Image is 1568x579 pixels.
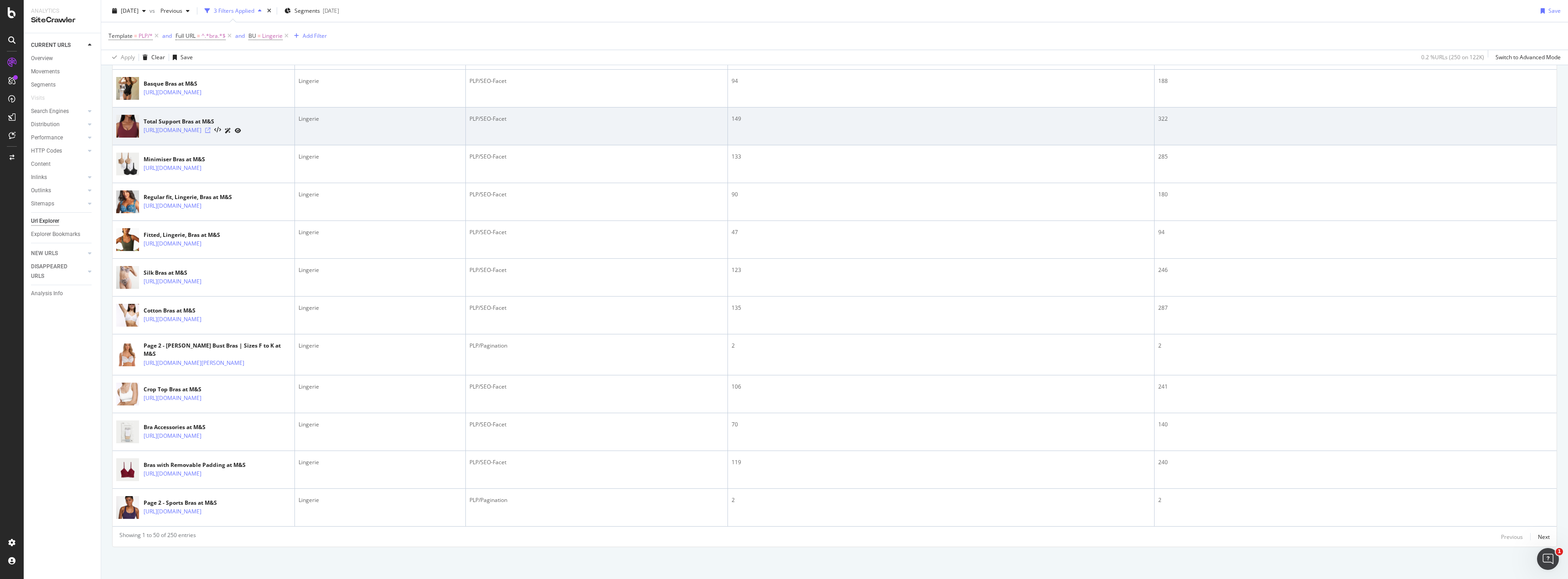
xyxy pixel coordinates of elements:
[469,342,724,350] div: PLP/Pagination
[235,32,245,40] div: and
[732,458,1150,466] div: 119
[144,164,201,173] a: [URL][DOMAIN_NAME]
[732,266,1150,274] div: 123
[31,54,53,63] div: Overview
[116,112,139,141] img: main image
[31,133,85,143] a: Performance
[31,133,63,143] div: Performance
[31,41,85,50] a: CURRENT URLS
[144,269,241,277] div: Silk Bras at M&S
[31,199,54,209] div: Sitemaps
[1158,77,1553,85] div: 188
[151,53,165,61] div: Clear
[1556,548,1563,555] span: 1
[144,394,201,403] a: [URL][DOMAIN_NAME]
[31,7,93,15] div: Analytics
[299,342,462,350] div: Lingerie
[31,249,85,258] a: NEW URLS
[1158,153,1553,161] div: 285
[225,126,231,135] a: AI Url Details
[144,342,291,358] div: Page 2 - [PERSON_NAME] Bust Bras | Sizes F to K at M&S
[258,32,261,40] span: =
[299,77,462,85] div: Lingerie
[31,107,85,116] a: Search Engines
[116,263,139,292] img: main image
[144,239,201,248] a: [URL][DOMAIN_NAME]
[31,173,47,182] div: Inlinks
[31,120,85,129] a: Distribution
[299,153,462,161] div: Lingerie
[121,7,139,15] span: 2025 Aug. 23rd
[469,266,724,274] div: PLP/SEO-Facet
[732,115,1150,123] div: 149
[732,153,1150,161] div: 133
[323,7,339,15] div: [DATE]
[299,304,462,312] div: Lingerie
[144,431,201,441] a: [URL][DOMAIN_NAME]
[469,190,724,199] div: PLP/SEO-Facet
[469,228,724,236] div: PLP/SEO-Facet
[299,458,462,466] div: Lingerie
[1496,53,1561,61] div: Switch to Advanced Mode
[1492,50,1561,65] button: Switch to Advanced Mode
[31,54,94,63] a: Overview
[144,469,201,478] a: [URL][DOMAIN_NAME]
[205,128,211,133] a: Visit Online Page
[1158,458,1553,466] div: 240
[1158,115,1553,123] div: 322
[303,32,327,40] div: Add Filter
[1158,266,1553,274] div: 246
[31,107,69,116] div: Search Engines
[1158,228,1553,236] div: 94
[116,301,139,330] img: main image
[31,67,94,77] a: Movements
[144,80,241,88] div: Basque Bras at M&S
[31,41,71,50] div: CURRENT URLS
[31,289,94,298] a: Analysis Info
[144,359,244,368] a: [URL][DOMAIN_NAME][PERSON_NAME]
[139,30,153,42] span: PLP/*
[31,249,58,258] div: NEW URLS
[469,420,724,429] div: PLP/SEO-Facet
[732,420,1150,429] div: 70
[469,458,724,466] div: PLP/SEO-Facet
[31,262,85,281] a: DISAPPEARED URLS
[169,50,193,65] button: Save
[201,4,265,18] button: 3 Filters Applied
[469,383,724,391] div: PLP/SEO-Facet
[116,340,139,369] img: main image
[299,190,462,199] div: Lingerie
[144,315,201,324] a: [URL][DOMAIN_NAME]
[290,31,327,41] button: Add Filter
[1158,190,1553,199] div: 180
[144,88,201,97] a: [URL][DOMAIN_NAME]
[157,7,182,15] span: Previous
[144,118,241,126] div: Total Support Bras at M&S
[31,199,85,209] a: Sitemaps
[31,262,77,281] div: DISAPPEARED URLS
[1158,496,1553,504] div: 2
[134,32,137,40] span: =
[116,417,139,447] img: main image
[31,289,63,298] div: Analysis Info
[116,187,139,217] img: main image
[299,228,462,236] div: Lingerie
[214,7,254,15] div: 3 Filters Applied
[157,4,193,18] button: Previous
[1158,383,1553,391] div: 241
[31,186,51,195] div: Outlinks
[299,266,462,274] div: Lingerie
[1537,4,1561,18] button: Save
[31,173,85,182] a: Inlinks
[469,496,724,504] div: PLP/Pagination
[1158,304,1553,312] div: 287
[162,32,172,40] div: and
[1538,531,1550,542] button: Next
[299,420,462,429] div: Lingerie
[181,53,193,61] div: Save
[144,461,246,469] div: Bras with Removable Padding at M&S
[1501,531,1523,542] button: Previous
[139,50,165,65] button: Clear
[144,201,201,210] a: [URL][DOMAIN_NAME]
[1158,420,1553,429] div: 140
